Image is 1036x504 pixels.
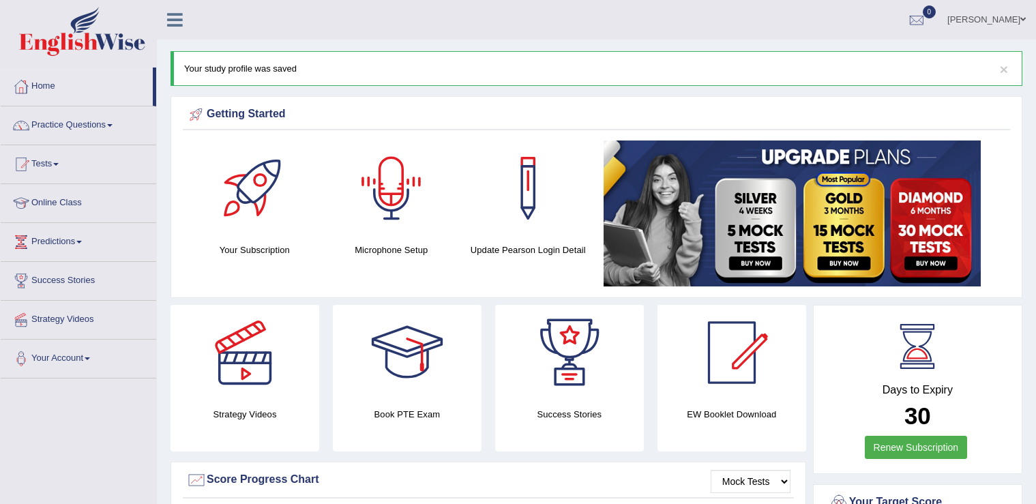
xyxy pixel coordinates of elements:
a: Renew Subscription [865,436,968,459]
span: 0 [923,5,936,18]
div: Score Progress Chart [186,470,790,490]
h4: Success Stories [495,407,644,421]
a: Predictions [1,223,156,257]
a: Strategy Videos [1,301,156,335]
a: Home [1,68,153,102]
h4: Microphone Setup [330,243,454,257]
h4: Update Pearson Login Detail [467,243,590,257]
div: Your study profile was saved [171,51,1022,86]
b: 30 [904,402,931,429]
h4: Book PTE Exam [333,407,482,421]
a: Practice Questions [1,106,156,140]
h4: Your Subscription [193,243,316,257]
a: Success Stories [1,262,156,296]
button: × [1000,62,1008,76]
h4: Days to Expiry [829,384,1007,396]
h4: EW Booklet Download [657,407,806,421]
img: small5.jpg [604,140,981,286]
h4: Strategy Videos [171,407,319,421]
a: Online Class [1,184,156,218]
a: Your Account [1,340,156,374]
a: Tests [1,145,156,179]
div: Getting Started [186,104,1007,125]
